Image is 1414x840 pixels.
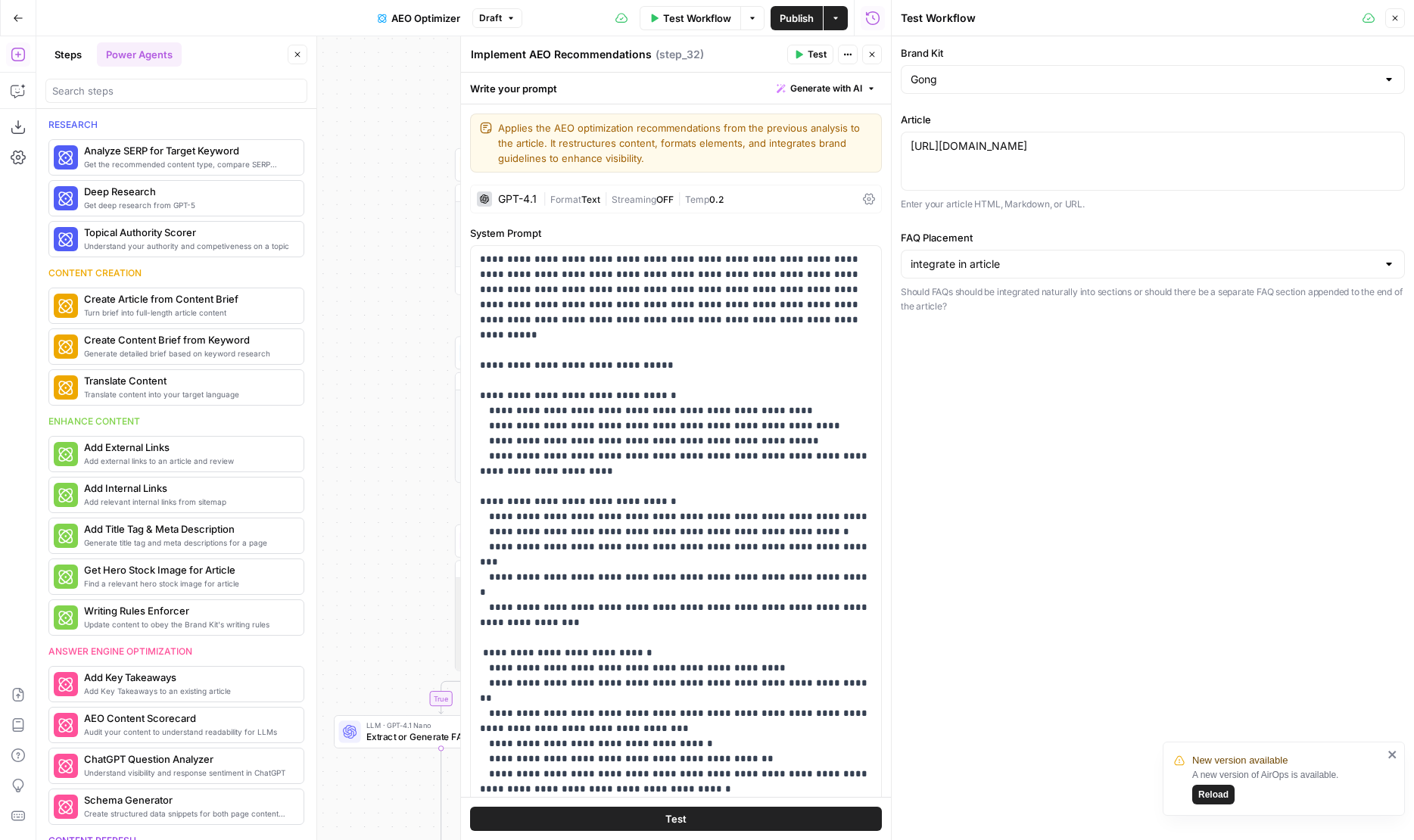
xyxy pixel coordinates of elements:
textarea: Applies the AEO optimization recommendations from the previous analysis to the article. It restru... [498,120,872,166]
button: Test Workflow [640,6,740,30]
span: 0.2 [709,194,724,205]
span: Translate content into your target language [84,388,291,400]
div: GPT-4.1 [498,194,537,204]
span: Generate detailed brief based on keyword research [84,347,291,359]
span: Test Workflow [663,11,731,26]
div: Research [48,118,304,132]
span: OFF [656,194,674,205]
span: | [543,191,550,206]
div: Enhance content [48,415,304,428]
span: AEO Content Scorecard [84,711,291,726]
label: Brand Kit [901,45,1405,61]
label: System Prompt [470,226,882,241]
input: Gong [911,72,1377,87]
button: Power Agents [97,42,182,67]
span: Topical Authority Scorer [84,225,291,240]
span: LLM · GPT-4.1 Nano [366,720,506,731]
span: Reload [1198,788,1229,801]
span: ChatGPT Question Analyzer [84,751,291,767]
input: Search steps [52,83,301,98]
button: Generate with AI [771,79,882,98]
span: Test [665,811,687,826]
span: Add relevant internal links from sitemap [84,496,291,508]
span: Add Title Tag & Meta Description [84,521,291,537]
input: integrate in article [911,257,1377,272]
button: close [1388,748,1398,761]
span: Understand visibility and response sentiment in ChatGPT [84,767,291,779]
span: Deep Research [84,184,291,199]
span: Temp [685,194,709,205]
textarea: [URL][DOMAIN_NAME] [911,138,1395,154]
span: Create Content Brief from Keyword [84,332,291,347]
button: Publish [771,6,823,30]
span: | [600,191,612,206]
span: Translate Content [84,373,291,388]
span: Schema Generator [84,792,291,807]
span: Get deep research from GPT-5 [84,199,291,211]
button: Test [470,807,882,831]
span: Format [550,194,581,205]
span: Publish [780,11,814,26]
span: ( step_32 ) [656,47,704,62]
span: Add Internal Links [84,481,291,496]
button: Draft [472,8,522,28]
span: Find a relevant hero stock image for article [84,577,291,590]
div: Answer engine optimization [48,645,304,658]
div: A new version of AirOps is available. [1192,768,1383,804]
span: Text [581,194,600,205]
span: Draft [479,11,502,25]
span: Generate title tag and meta descriptions for a page [84,537,291,549]
div: LLM · GPT-4.1 NanoExtract or Generate FAQsStep 37 [334,715,548,748]
div: Content creation [48,266,304,280]
p: Should FAQs should be integrated naturally into sections or should there be a separate FAQ sectio... [901,285,1405,314]
span: | [674,191,685,206]
span: Streaming [612,194,656,205]
g: Edge from step_33 to step_37 [439,671,562,714]
span: Create Article from Content Brief [84,291,291,306]
span: AEO Optimizer [391,11,460,26]
button: Test [787,45,833,64]
span: Turn brief into full-length article content [84,306,291,319]
span: Get the recommended content type, compare SERP headers, and analyze SERP patterns [84,158,291,170]
p: Enter your article HTML, Markdown, or URL. [901,197,1405,212]
button: AEO Optimizer [369,6,469,30]
label: FAQ Placement [901,230,1405,245]
span: Add Key Takeaways to an existing article [84,685,291,697]
span: Add Key Takeaways [84,670,291,685]
span: Add external links to an article and review [84,455,291,467]
label: Article [901,112,1405,127]
span: Understand your authority and competiveness on a topic [84,240,291,252]
span: Writing Rules Enforcer [84,603,291,618]
span: Update content to obey the Brand Kit's writing rules [84,618,291,630]
span: Create structured data snippets for both page content and images [84,807,291,820]
span: Get Hero Stock Image for Article [84,562,291,577]
span: Add External Links [84,440,291,455]
div: Write your prompt [461,73,891,104]
span: New version available [1192,753,1288,768]
textarea: Implement AEO Recommendations [471,47,652,62]
button: Steps [45,42,91,67]
button: Reload [1192,785,1235,804]
span: Test [808,48,827,61]
span: Analyze SERP for Target Keyword [84,143,291,158]
span: Extract or Generate FAQs [366,730,506,743]
span: Generate with AI [790,82,862,95]
span: Audit your content to understand readability for LLMs [84,726,291,738]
